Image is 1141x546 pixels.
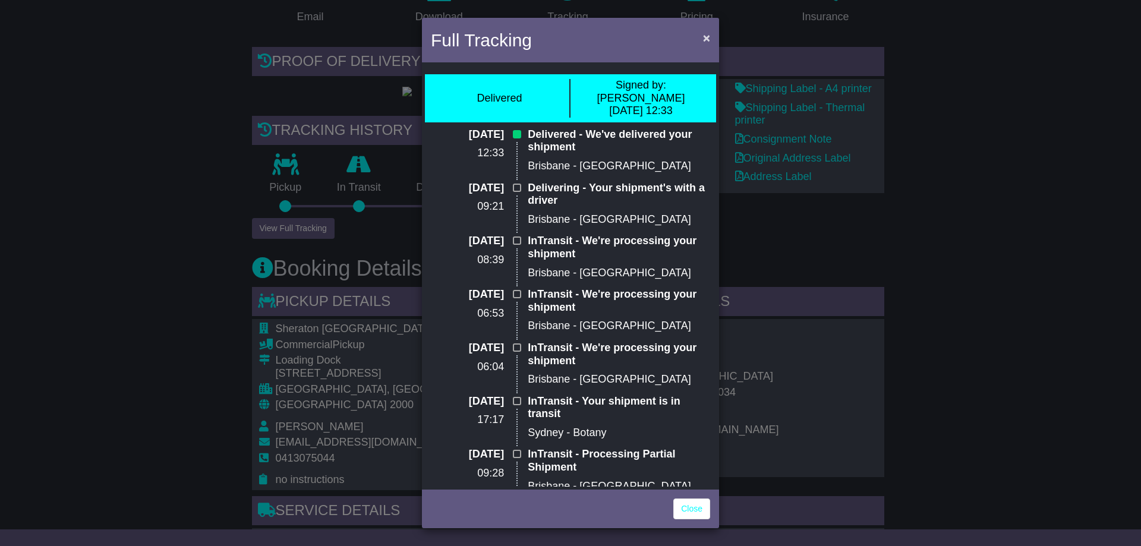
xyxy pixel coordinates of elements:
[431,288,504,301] p: [DATE]
[528,213,710,226] p: Brisbane - [GEOGRAPHIC_DATA]
[528,128,710,154] p: Delivered - We've delivered your shipment
[528,288,710,314] p: InTransit - We're processing your shipment
[431,467,504,480] p: 09:28
[528,235,710,260] p: InTransit - We're processing your shipment
[431,128,504,141] p: [DATE]
[703,31,710,45] span: ×
[528,182,710,207] p: Delivering - Your shipment's with a driver
[431,254,504,267] p: 08:39
[431,395,504,408] p: [DATE]
[431,342,504,355] p: [DATE]
[697,26,716,50] button: Close
[528,373,710,386] p: Brisbane - [GEOGRAPHIC_DATA]
[528,480,710,493] p: Brisbane - [GEOGRAPHIC_DATA]
[431,235,504,248] p: [DATE]
[528,427,710,440] p: Sydney - Botany
[528,342,710,367] p: InTransit - We're processing your shipment
[431,200,504,213] p: 09:21
[528,448,710,474] p: InTransit - Processing Partial Shipment
[477,92,522,105] div: Delivered
[528,267,710,280] p: Brisbane - [GEOGRAPHIC_DATA]
[528,320,710,333] p: Brisbane - [GEOGRAPHIC_DATA]
[431,182,504,195] p: [DATE]
[431,147,504,160] p: 12:33
[528,395,710,421] p: InTransit - Your shipment is in transit
[528,160,710,173] p: Brisbane - [GEOGRAPHIC_DATA]
[431,361,504,374] p: 06:04
[616,79,666,91] span: Signed by:
[431,448,504,461] p: [DATE]
[576,79,705,118] div: [PERSON_NAME] [DATE] 12:33
[673,498,710,519] a: Close
[431,307,504,320] p: 06:53
[431,414,504,427] p: 17:17
[431,27,532,53] h4: Full Tracking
